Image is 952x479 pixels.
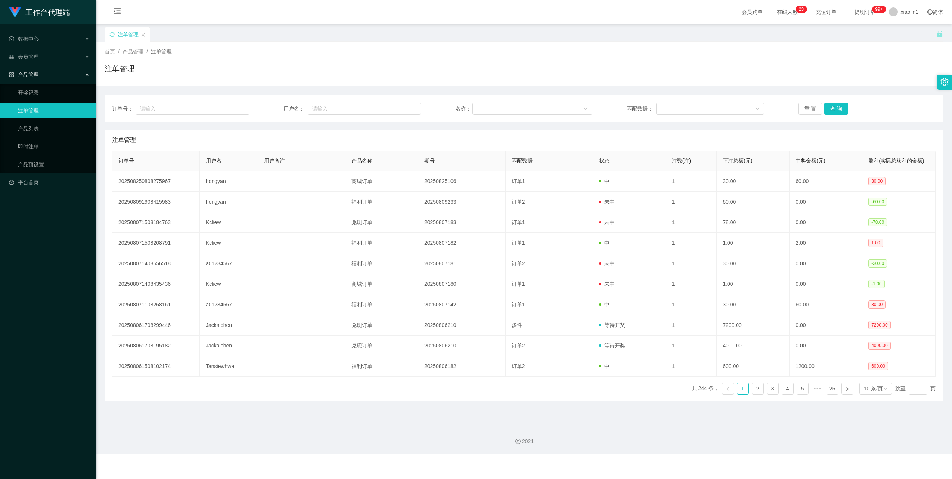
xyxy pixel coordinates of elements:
td: 0.00 [790,192,862,212]
td: 20250806210 [418,315,506,336]
i: 图标: down [755,106,760,112]
td: 20250807183 [418,212,506,233]
div: 跳至 页 [895,383,936,395]
td: 兑现订单 [345,315,418,336]
td: 兑现订单 [345,212,418,233]
i: 图标: global [927,9,933,15]
td: 60.00 [790,294,862,315]
td: 1.00 [717,274,790,294]
span: 中 [599,178,610,184]
td: 30.00 [717,171,790,192]
a: 5 [797,383,808,394]
td: 1 [666,171,717,192]
td: 202508061708195182 [112,336,200,356]
td: 1 [666,274,717,294]
a: 产品列表 [18,121,90,136]
span: 下注总额(元) [723,158,752,164]
button: 重 置 [798,103,822,115]
span: 30.00 [868,177,886,185]
i: 图标: down [883,386,888,392]
h1: 工作台代理端 [25,0,70,24]
sup: 23 [796,6,807,13]
span: 用户名 [206,158,221,164]
span: -1.00 [868,280,884,288]
span: 订单2 [512,343,525,349]
td: 202508061708299446 [112,315,200,336]
a: 1 [737,383,748,394]
td: 福利订单 [345,253,418,274]
td: 202508071408435436 [112,274,200,294]
span: 30.00 [868,300,886,309]
li: 1 [737,383,749,395]
a: 25 [827,383,838,394]
td: 2.00 [790,233,862,253]
td: hongyan [200,192,258,212]
td: 0.00 [790,274,862,294]
td: 1 [666,212,717,233]
td: 0.00 [790,253,862,274]
span: 订单2 [512,260,525,266]
span: 中 [599,302,610,308]
td: Kcliew [200,274,258,294]
span: 7200.00 [868,321,890,329]
span: 4000.00 [868,342,890,350]
a: 图标: dashboard平台首页 [9,175,90,190]
span: 订单1 [512,281,525,287]
li: 3 [767,383,779,395]
span: / [118,49,120,55]
span: 订单1 [512,178,525,184]
a: 即时注单 [18,139,90,154]
td: 商城订单 [345,274,418,294]
td: 7200.00 [717,315,790,336]
td: 30.00 [717,253,790,274]
li: 5 [797,383,809,395]
td: 1 [666,315,717,336]
span: 在线人数 [773,9,801,15]
a: 3 [767,383,778,394]
li: 25 [827,383,838,395]
td: 202508071408556518 [112,253,200,274]
td: 0.00 [790,336,862,356]
span: 未中 [599,281,615,287]
span: 订单1 [512,240,525,246]
button: 查 询 [824,103,848,115]
i: 图标: right [845,387,850,391]
img: logo.9652507e.png [9,7,21,18]
td: 1 [666,233,717,253]
td: a01234567 [200,253,258,274]
td: Kcliew [200,233,258,253]
span: 首页 [105,49,115,55]
i: 图标: unlock [936,30,943,37]
span: 名称： [455,105,472,113]
td: 30.00 [717,294,790,315]
i: 图标: check-circle-o [9,36,14,41]
span: 匹配数据： [627,105,656,113]
span: 提现订单 [851,9,879,15]
span: 产品管理 [123,49,143,55]
span: 未中 [599,199,615,205]
span: 等待开奖 [599,343,625,349]
li: 下一页 [841,383,853,395]
a: 4 [782,383,793,394]
a: 注单管理 [18,103,90,118]
td: 福利订单 [345,294,418,315]
td: Kcliew [200,212,258,233]
span: / [146,49,148,55]
input: 请输入 [136,103,249,115]
span: 订单号： [112,105,136,113]
i: 图标: sync [109,32,115,37]
td: 兑现订单 [345,336,418,356]
span: 数据中心 [9,36,39,42]
td: 商城订单 [345,171,418,192]
td: 202508250808275967 [112,171,200,192]
span: 用户备注 [264,158,285,164]
span: ••• [812,383,824,395]
div: 注单管理 [118,27,139,41]
i: 图标: left [726,387,730,391]
span: 未中 [599,260,615,266]
td: 20250807180 [418,274,506,294]
span: 订单号 [118,158,134,164]
td: 202508071508184763 [112,212,200,233]
a: 工作台代理端 [9,9,70,15]
td: 202508091908415983 [112,192,200,212]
